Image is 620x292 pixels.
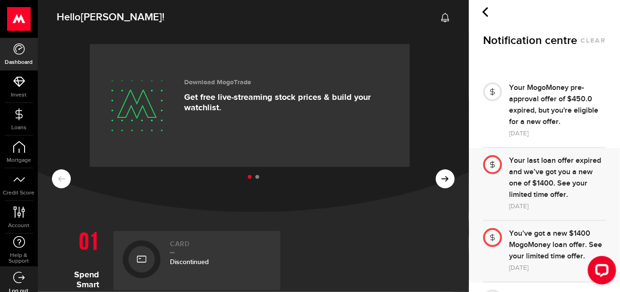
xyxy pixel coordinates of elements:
div: [DATE] [509,201,606,212]
h3: Download MogoTrade [184,79,396,87]
div: Your last loan offer expired and we’ve got you a new one of $1400. See your limited time offer. [509,155,606,201]
div: You’ve got a new $1400 MogoMoney loan offer. See your limited time offer. [509,228,606,262]
div: [DATE] [509,262,606,274]
button: clear [580,37,606,44]
iframe: LiveChat chat widget [580,252,620,292]
span: Notification centre [483,33,577,48]
p: Get free live-streaming stock prices & build your watchlist. [184,92,396,113]
h1: Spend Smart [52,226,106,290]
div: Your MogoMoney pre-approval offer of $450.0 expired, but you're eligible for a new offer. [509,82,606,128]
a: CardDiscontinued [113,231,280,290]
h2: Card [170,240,271,253]
span: Discontinued [170,258,209,266]
span: Hello ! [57,8,164,27]
a: Download MogoTrade Get free live-streaming stock prices & build your watchlist. [90,44,410,167]
div: [DATE] [509,128,606,139]
span: [PERSON_NAME] [81,11,162,24]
